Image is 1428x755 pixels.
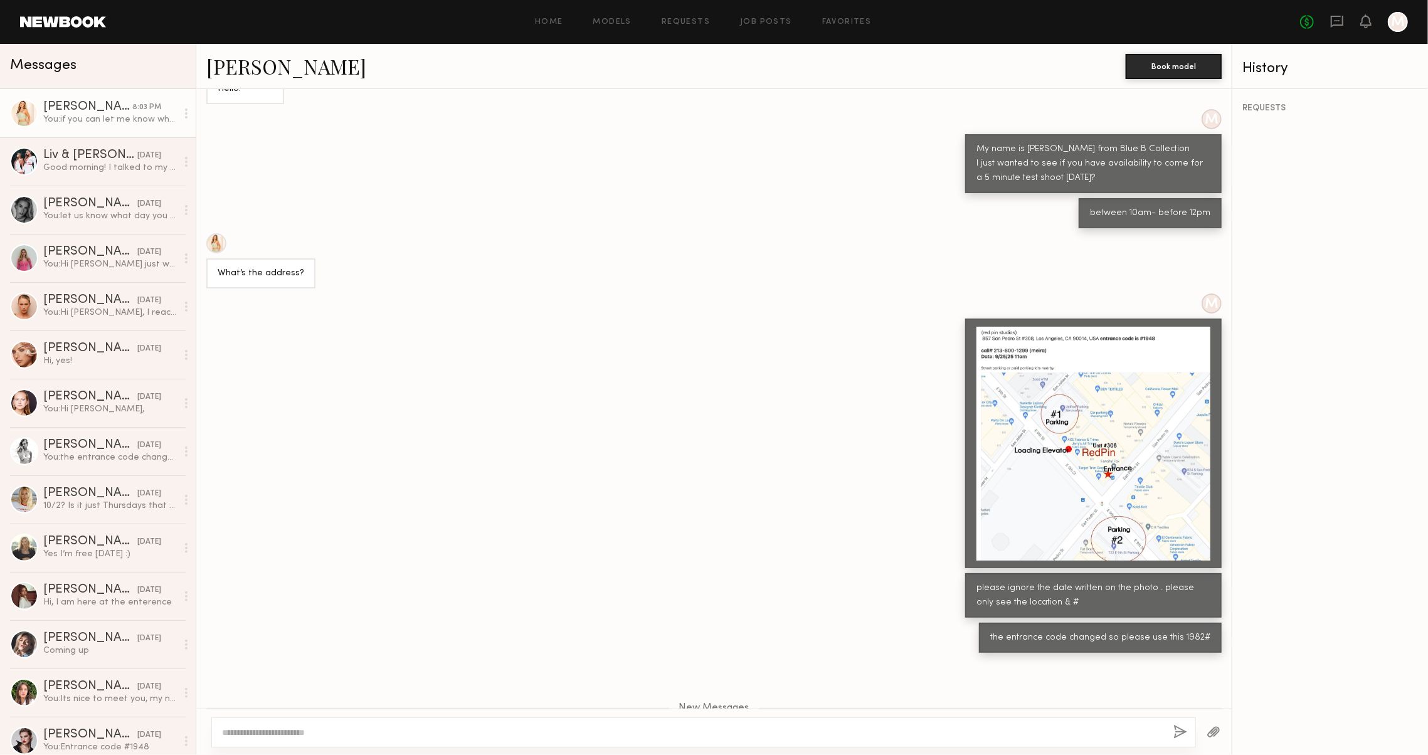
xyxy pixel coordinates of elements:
a: Home [535,18,563,26]
div: [PERSON_NAME] [43,632,137,645]
div: [DATE] [137,246,161,258]
div: [DATE] [137,198,161,210]
div: [PERSON_NAME] [43,198,137,210]
div: You: if you can let me know what time you can come that would be great! So I can let my photograp... [43,114,177,125]
div: REQUESTS [1242,104,1418,113]
div: [PERSON_NAME] [43,391,137,403]
a: Requests [662,18,710,26]
div: [DATE] [137,150,161,162]
div: [PERSON_NAME] [43,101,132,114]
div: [PERSON_NAME] [43,729,137,741]
button: Book model [1126,54,1222,79]
div: [DATE] [137,440,161,451]
span: New Messages [679,703,749,714]
a: [PERSON_NAME] [206,53,366,80]
div: [PERSON_NAME] [43,342,137,355]
div: History [1242,61,1418,76]
div: between 10am- before 12pm [1090,206,1210,221]
div: [PERSON_NAME] [43,536,137,548]
div: [PERSON_NAME] [43,439,137,451]
div: [PERSON_NAME] [43,584,137,596]
a: Book model [1126,60,1222,71]
div: Hi, yes! [43,355,177,367]
div: please ignore the date written on the photo . please only see the location & # [976,581,1210,610]
div: [DATE] [137,536,161,548]
div: What’s the address? [218,267,304,281]
div: Coming up [43,645,177,657]
div: [PERSON_NAME] [43,246,137,258]
div: the entrance code changed so please use this 1982# [990,631,1210,645]
a: M [1388,12,1408,32]
div: Liv & [PERSON_NAME] [43,149,137,162]
span: Messages [10,58,77,73]
div: [DATE] [137,391,161,403]
div: 10/2? Is it just Thursdays that you have available? If so would the 9th or 16th work? [43,500,177,512]
div: [DATE] [137,295,161,307]
a: Models [593,18,632,26]
div: Yes I’m free [DATE] :) [43,548,177,560]
div: [DATE] [137,488,161,500]
div: You: let us know what day you will be in LA OCT and we will plan a schedule for you [43,210,177,222]
div: You: Entrance code #1948 [43,741,177,753]
div: Good morning! I talked to my sister and the rate is $120/hr for each. I am a local in la but she ... [43,162,177,174]
div: You: Hi [PERSON_NAME], [43,403,177,415]
div: [DATE] [137,729,161,741]
a: Favorites [822,18,872,26]
div: [PERSON_NAME] [43,294,137,307]
div: You: the entrance code changed so please use this 1982# [43,451,177,463]
div: You: Hi [PERSON_NAME], I reached back a month back and just wanted to reach out to you again. [43,307,177,319]
div: [PERSON_NAME] [43,487,137,500]
div: [DATE] [137,681,161,693]
div: 8:03 PM [132,102,161,114]
div: Hello! [218,82,273,97]
a: Job Posts [740,18,792,26]
div: My name is [PERSON_NAME] from Blue B Collection I just wanted to see if you have availability to ... [976,142,1210,186]
div: You: Its nice to meet you, my name is [PERSON_NAME] and I am the Head Designer at Blue B Collecti... [43,693,177,705]
div: [PERSON_NAME] [43,680,137,693]
div: You: Hi [PERSON_NAME] just wanted to follow up back with you! [43,258,177,270]
div: [DATE] [137,633,161,645]
div: [DATE] [137,343,161,355]
div: [DATE] [137,584,161,596]
div: Hi, I am here at the enterence [43,596,177,608]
